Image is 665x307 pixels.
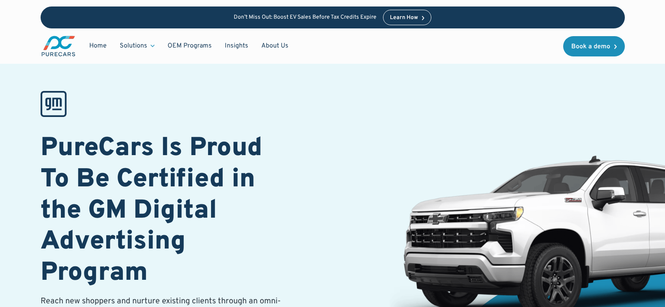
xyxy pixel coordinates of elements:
div: Book a demo [571,43,610,50]
a: main [41,35,76,57]
a: Learn How [383,10,431,25]
h1: PureCars Is Proud To Be Certified in the GM Digital Advertising Program [41,133,287,289]
a: About Us [255,38,295,54]
div: Solutions [113,38,161,54]
a: Book a demo [563,36,625,56]
div: Learn How [390,15,418,21]
a: Home [83,38,113,54]
p: Don’t Miss Out: Boost EV Sales Before Tax Credits Expire [234,14,377,21]
img: purecars logo [41,35,76,57]
div: Solutions [120,41,147,50]
a: Insights [218,38,255,54]
a: OEM Programs [161,38,218,54]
